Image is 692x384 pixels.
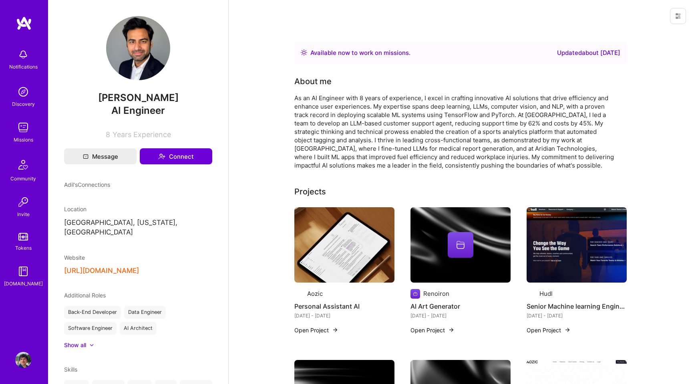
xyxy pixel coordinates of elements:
a: User Avatar [13,352,33,368]
img: Invite [15,194,31,210]
button: [URL][DOMAIN_NAME] [64,267,139,275]
div: Invite [17,210,30,218]
span: [PERSON_NAME] [64,92,212,104]
span: Additional Roles [64,292,106,299]
span: Adil's Connections [64,180,110,189]
h4: Personal Assistant AI [294,301,394,311]
div: Tokens [15,244,32,252]
img: User Avatar [15,352,31,368]
div: Data Engineer [124,306,166,319]
img: bell [15,46,31,63]
img: User Avatar [106,16,170,80]
div: [DATE] - [DATE] [294,311,394,320]
button: Message [64,148,137,164]
img: teamwork [15,119,31,135]
div: Aozic [307,289,323,298]
img: arrow-right [332,327,338,333]
img: Senior Machine learning Engineer [527,207,627,283]
div: Updated about [DATE] [557,48,620,58]
img: Company logo [410,289,420,299]
img: Availability [301,49,307,56]
div: Notifications [9,63,38,71]
button: Open Project [410,326,455,334]
img: cover [410,207,511,283]
img: arrow-right [448,327,455,333]
div: As an AI Engineer with 8 years of experience, I excel in crafting innovative AI solutions that dr... [294,94,615,170]
div: AI Architect [120,322,157,335]
img: tokens [18,233,28,241]
div: Missions [14,135,33,144]
div: About me [294,75,332,87]
div: Hudl [539,289,553,298]
img: logo [16,16,32,30]
div: [DATE] - [DATE] [410,311,511,320]
button: Open Project [294,326,338,334]
span: Years Experience [113,130,171,139]
p: [GEOGRAPHIC_DATA], [US_STATE], [GEOGRAPHIC_DATA] [64,218,212,237]
div: Location [64,205,212,213]
div: Software Engineer [64,322,117,335]
img: guide book [15,263,31,279]
div: Discovery [12,100,35,108]
span: Skills [64,366,77,373]
div: Show all [64,341,86,349]
img: Personal Assistant AI [294,207,394,283]
div: [DOMAIN_NAME] [4,279,43,288]
span: AI Engineer [111,105,165,116]
div: Back-End Developer [64,306,121,319]
img: Company logo [527,289,536,299]
div: [DATE] - [DATE] [527,311,627,320]
button: Connect [140,148,212,164]
img: discovery [15,84,31,100]
div: Available now to work on missions . [310,48,410,58]
img: arrow-right [564,327,571,333]
button: Open Project [527,326,571,334]
div: Community [10,174,36,183]
h4: AI Art Generator [410,301,511,311]
span: 8 [106,130,110,139]
div: Renoiron [423,289,449,298]
span: Website [64,254,85,261]
div: Projects [294,186,326,198]
i: icon Mail [83,154,89,159]
h4: Senior Machine learning Engineer [527,301,627,311]
i: icon Connect [158,153,165,160]
img: Community [14,155,33,174]
img: Company logo [294,289,304,299]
